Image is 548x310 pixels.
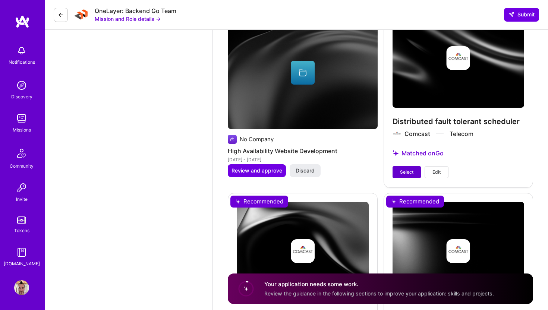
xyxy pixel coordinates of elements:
button: Edit [425,166,448,178]
div: Discovery [11,93,32,101]
span: Discard [296,167,315,174]
span: Select [400,169,413,175]
div: Invite [16,195,28,203]
a: User Avatar [12,280,31,295]
div: Notifications [9,58,35,66]
h4: Your application needs some work. [264,280,494,288]
img: logo [15,15,30,28]
div: Tokens [14,227,29,234]
img: Invite [14,180,29,195]
span: Review and approve [232,167,282,174]
img: discovery [14,78,29,93]
img: Company Logo [74,7,89,22]
button: Review and approve [228,164,286,177]
img: bell [14,43,29,58]
div: OneLayer: Backend Go Team [95,7,176,15]
i: icon LeftArrowDark [58,12,64,18]
h4: High Availability Website Development [228,146,378,156]
img: teamwork [14,111,29,126]
div: [DATE] - [DATE] [228,156,378,164]
img: tokens [17,216,26,224]
img: guide book [14,245,29,260]
button: Select [393,166,421,178]
img: Community [13,144,31,162]
span: Edit [432,169,441,175]
img: User Avatar [14,280,29,295]
button: Submit [504,8,539,21]
div: [DOMAIN_NAME] [4,260,40,268]
div: No Company [240,135,274,143]
div: Missions [13,126,31,134]
div: Community [10,162,34,170]
button: Discard [290,164,321,177]
span: Submit [508,11,535,18]
button: Mission and Role details → [95,15,161,23]
i: icon SendLight [508,12,514,18]
span: Review the guidance in the following sections to improve your application: skills and projects. [264,290,494,297]
img: Company logo [228,135,237,144]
